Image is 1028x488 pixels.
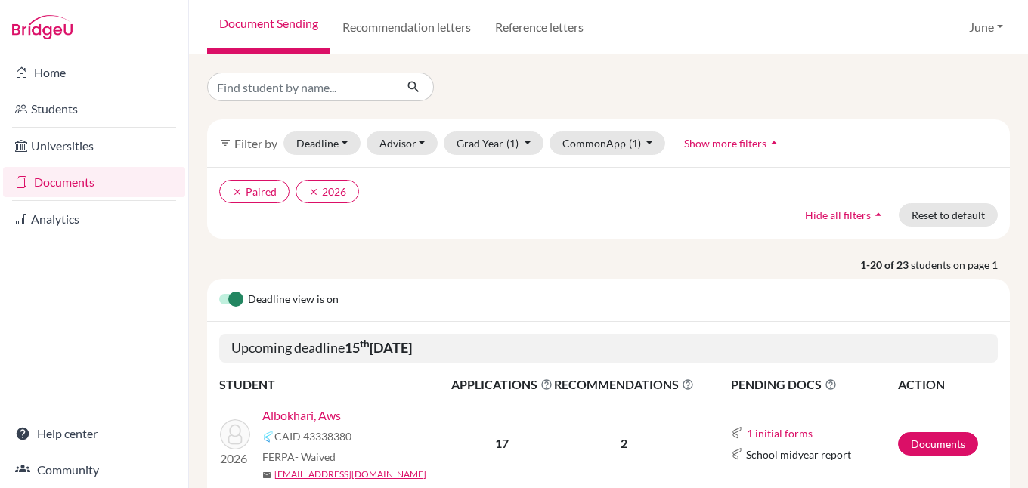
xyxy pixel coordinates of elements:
img: Common App logo [731,427,743,439]
b: 15 [DATE] [345,339,412,356]
span: Deadline view is on [248,291,339,309]
button: clear2026 [296,180,359,203]
button: Advisor [367,131,438,155]
a: Documents [898,432,978,456]
img: Common App logo [262,431,274,443]
span: (1) [629,137,641,150]
i: clear [308,187,319,197]
a: Albokhari, Aws [262,406,341,425]
button: Deadline [283,131,361,155]
button: clearPaired [219,180,290,203]
span: (1) [506,137,519,150]
button: Hide all filtersarrow_drop_up [792,203,899,227]
span: School midyear report [746,446,851,462]
a: [EMAIL_ADDRESS][DOMAIN_NAME] [274,468,426,481]
button: Grad Year(1) [444,131,543,155]
p: 2026 [220,449,250,468]
strong: 1-20 of 23 [860,257,911,273]
b: 17 [495,436,509,450]
button: Reset to default [899,203,998,227]
span: APPLICATIONS [451,375,553,394]
span: CAID 43338380 [274,428,351,444]
span: RECOMMENDATIONS [554,375,694,394]
th: ACTION [897,375,999,394]
a: Documents [3,167,185,197]
img: Common App logo [731,448,743,460]
a: Students [3,94,185,124]
i: arrow_drop_up [871,207,886,222]
span: Filter by [234,136,277,150]
a: Universities [3,131,185,161]
input: Find student by name... [207,73,395,101]
img: Bridge-U [12,15,73,39]
a: Analytics [3,204,185,234]
span: Hide all filters [805,208,871,221]
span: mail [262,471,271,480]
sup: th [360,338,370,350]
i: filter_list [219,137,231,149]
span: - Waived [295,450,336,463]
a: Home [3,57,185,88]
span: Show more filters [684,137,766,150]
a: Help center [3,419,185,449]
button: June [962,13,1010,42]
span: FERPA [262,449,336,465]
button: Show more filtersarrow_drop_up [671,131,794,155]
button: 1 initial forms [746,425,813,442]
th: STUDENT [219,375,451,394]
span: students on page 1 [911,257,1010,273]
i: clear [232,187,243,197]
span: PENDING DOCS [731,375,896,394]
p: 2 [554,434,694,452]
i: arrow_drop_up [766,135,782,150]
a: Community [3,455,185,485]
h5: Upcoming deadline [219,334,998,363]
button: CommonApp(1) [550,131,666,155]
img: Albokhari, Aws [220,419,250,449]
